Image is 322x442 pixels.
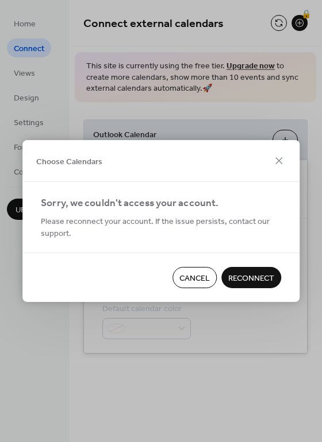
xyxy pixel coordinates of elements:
button: Cancel [172,267,217,288]
span: Choose Calendars [36,156,102,168]
span: Cancel [179,273,210,285]
div: Sorry, we couldn't access your account. [41,196,279,212]
span: Please reconnect your account. If the issue persists, contact our support. [41,216,281,240]
button: Reconnect [221,267,281,288]
span: Reconnect [228,273,274,285]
